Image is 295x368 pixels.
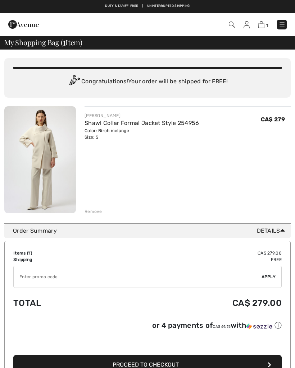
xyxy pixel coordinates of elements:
td: CA$ 279.00 [110,291,282,315]
img: Shawl Collar Formal Jacket Style 254956 [4,106,76,213]
img: Shopping Bag [258,21,264,28]
a: 1ère Avenue [8,20,39,27]
div: Remove [85,208,102,215]
div: or 4 payments ofCA$ 69.75withSezzle Click to learn more about Sezzle [13,321,282,333]
span: 1 [63,37,65,46]
img: Sezzle [246,323,272,330]
div: or 4 payments of with [152,321,282,330]
span: Details [257,227,288,235]
div: Color: Birch melange Size: S [85,127,199,140]
span: Apply [262,274,276,280]
img: Congratulation2.svg [67,75,81,89]
span: CA$ 279 [261,116,285,123]
span: 1 [266,23,268,28]
a: 1 [258,20,268,29]
span: 1 [28,251,31,256]
span: My Shopping Bag ( Item) [4,39,82,46]
td: Items ( ) [13,250,110,256]
span: Proceed to Checkout [113,361,179,368]
td: Shipping [13,256,110,263]
span: CA$ 69.75 [213,325,231,329]
img: My Info [244,21,250,28]
td: CA$ 279.00 [110,250,282,256]
img: Search [229,22,235,28]
img: Menu [278,21,286,28]
iframe: PayPal-paypal [13,333,282,353]
div: [PERSON_NAME] [85,112,199,119]
td: Free [110,256,282,263]
td: Total [13,291,110,315]
input: Promo code [14,266,262,288]
div: Order Summary [13,227,288,235]
img: 1ère Avenue [8,17,39,32]
a: Shawl Collar Formal Jacket Style 254956 [85,120,199,126]
div: Congratulations! Your order will be shipped for FREE! [13,75,282,89]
